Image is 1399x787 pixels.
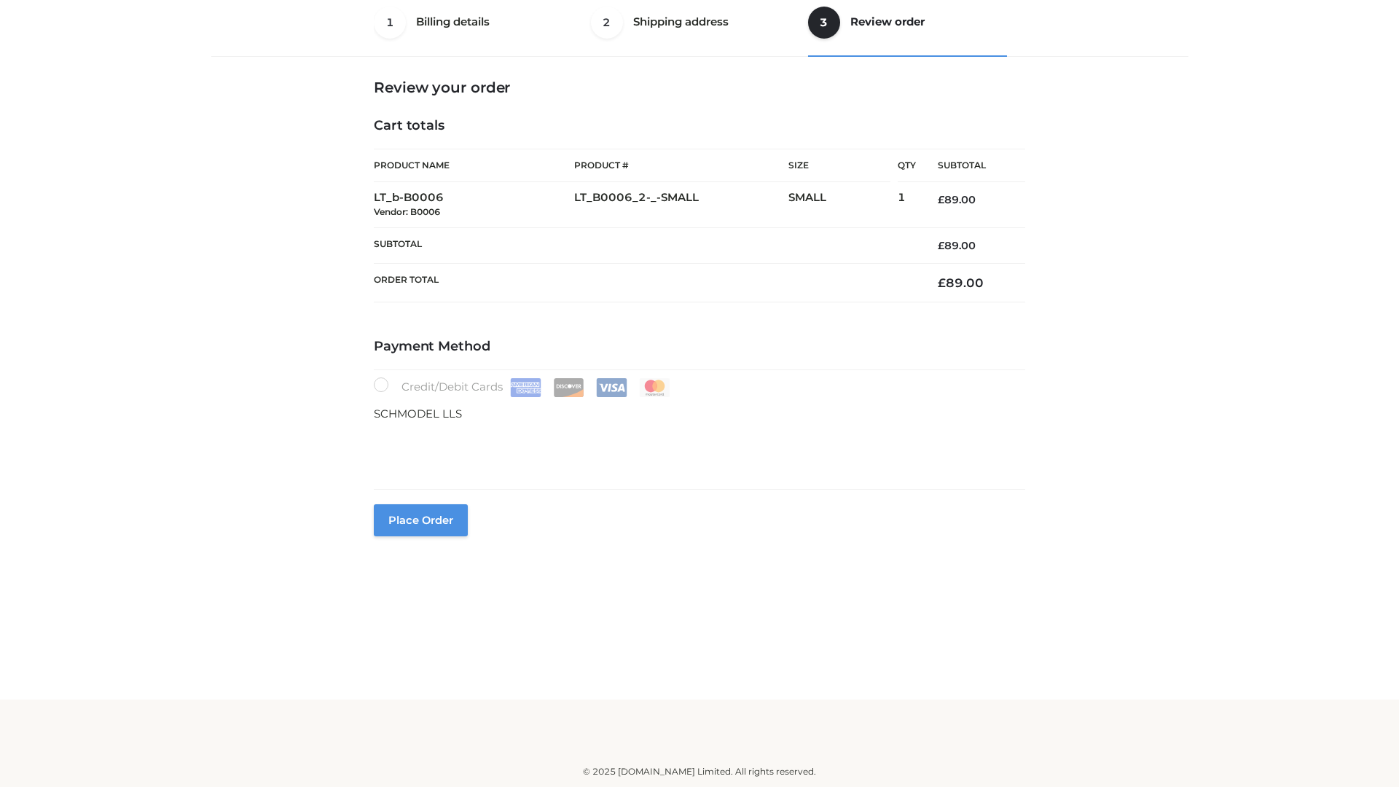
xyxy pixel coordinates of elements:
[374,404,1025,423] p: SCHMODEL LLS
[374,339,1025,355] h4: Payment Method
[374,377,672,397] label: Credit/Debit Cards
[938,275,946,290] span: £
[574,182,788,228] td: LT_B0006_2-_-SMALL
[938,193,944,206] span: £
[916,149,1025,182] th: Subtotal
[788,182,898,228] td: SMALL
[938,275,984,290] bdi: 89.00
[374,227,916,263] th: Subtotal
[938,239,976,252] bdi: 89.00
[898,182,916,228] td: 1
[639,378,670,397] img: Mastercard
[216,764,1183,779] div: © 2025 [DOMAIN_NAME] Limited. All rights reserved.
[574,149,788,182] th: Product #
[898,149,916,182] th: Qty
[374,206,440,217] small: Vendor: B0006
[374,79,1025,96] h3: Review your order
[371,420,1022,473] iframe: Secure payment input frame
[374,118,1025,134] h4: Cart totals
[374,504,468,536] button: Place order
[374,149,574,182] th: Product Name
[374,264,916,302] th: Order Total
[938,239,944,252] span: £
[510,378,541,397] img: Amex
[553,378,584,397] img: Discover
[938,193,976,206] bdi: 89.00
[374,182,574,228] td: LT_b-B0006
[596,378,627,397] img: Visa
[788,149,890,182] th: Size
